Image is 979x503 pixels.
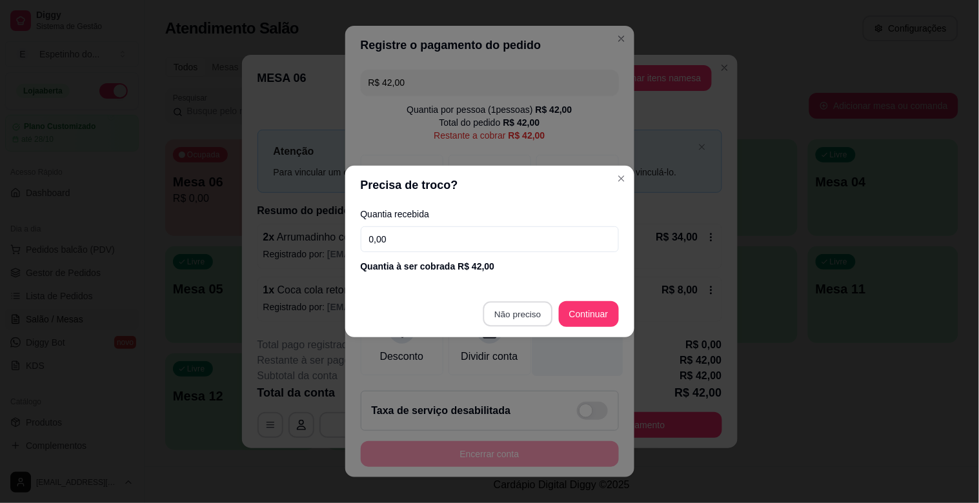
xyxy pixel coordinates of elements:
header: Precisa de troco? [345,166,634,204]
button: Continuar [559,301,619,327]
button: Close [611,168,632,189]
label: Quantia recebida [361,210,619,219]
div: Quantia à ser cobrada R$ 42,00 [361,260,619,273]
button: Não preciso [483,302,552,327]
